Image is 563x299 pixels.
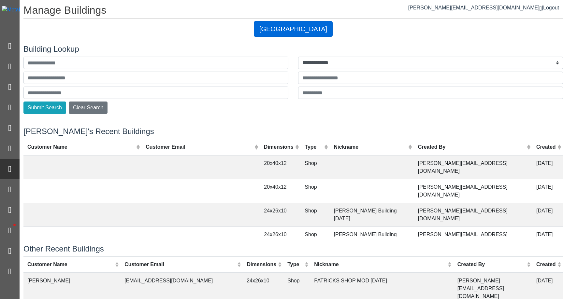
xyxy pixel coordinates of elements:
td: Shop [301,179,330,203]
button: [GEOGRAPHIC_DATA] [254,21,333,37]
button: Clear Search [69,102,108,114]
td: [DATE] [532,203,563,226]
td: [DATE] [532,179,563,203]
td: Shop [301,226,330,250]
td: [PERSON_NAME][EMAIL_ADDRESS][DOMAIN_NAME] [414,203,532,226]
td: [PERSON_NAME][EMAIL_ADDRESS][DOMAIN_NAME] [414,155,532,179]
div: Created By [457,261,525,268]
a: [PERSON_NAME][EMAIL_ADDRESS][DOMAIN_NAME] [408,5,542,10]
td: [PERSON_NAME] Building [DATE] [330,203,414,226]
span: • [6,214,23,236]
td: 24x26x10 [260,226,301,250]
td: [PERSON_NAME] Building [DATE] [330,226,414,250]
div: Created [536,143,556,151]
img: Metals Direct Inc Logo [2,6,59,14]
div: Nickname [314,261,446,268]
div: Customer Name [27,143,135,151]
td: [PERSON_NAME][EMAIL_ADDRESS][DOMAIN_NAME] [414,179,532,203]
td: 20x40x12 [260,155,301,179]
h4: [PERSON_NAME]'s Recent Buildings [23,127,563,136]
a: [GEOGRAPHIC_DATA] [254,26,333,32]
div: Type [305,143,323,151]
td: 24x26x10 [260,203,301,226]
div: Created [536,261,556,268]
div: Customer Name [27,261,113,268]
div: Dimensions [264,143,294,151]
div: Customer Email [146,143,253,151]
div: | [408,4,559,12]
h1: Manage Buildings [23,4,563,19]
div: Dimensions [247,261,276,268]
span: Logout [543,5,559,10]
h4: Other Recent Buildings [23,244,563,254]
td: 20x40x12 [260,179,301,203]
div: Customer Email [124,261,236,268]
div: Created By [418,143,525,151]
td: [DATE] [532,226,563,250]
div: Nickname [334,143,407,151]
td: Shop [301,155,330,179]
td: [PERSON_NAME][EMAIL_ADDRESS][DOMAIN_NAME] [414,226,532,250]
div: Type [287,261,303,268]
td: [DATE] [532,155,563,179]
h4: Building Lookup [23,45,563,54]
td: Shop [301,203,330,226]
button: Submit Search [23,102,66,114]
